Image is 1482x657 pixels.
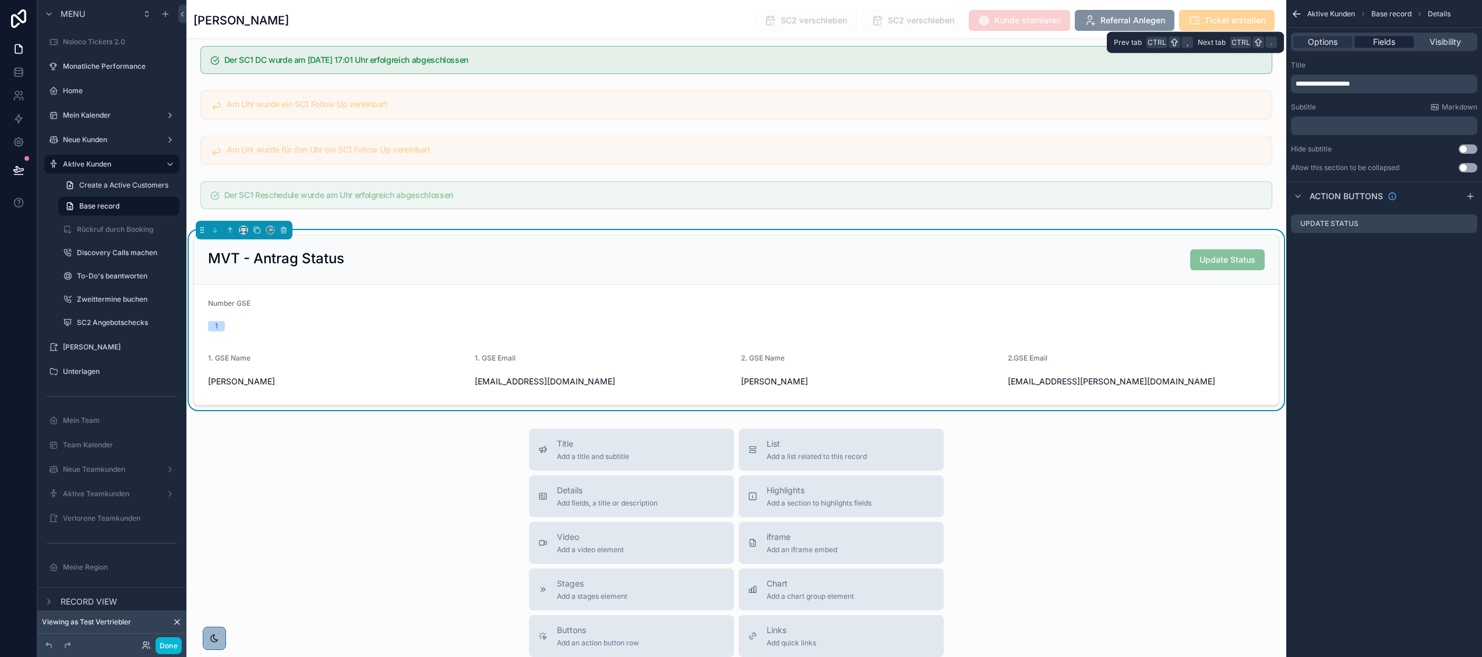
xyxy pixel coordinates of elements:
[44,362,179,381] a: Unterlagen
[58,243,179,262] a: Discovery Calls machen
[63,62,177,71] label: Monatliche Performance
[529,522,734,564] button: VideoAdd a video element
[767,545,837,554] span: Add an iframe embed
[77,271,177,281] label: To-Do's beantworten
[63,86,177,96] label: Home
[44,338,179,356] a: [PERSON_NAME]
[1373,36,1395,48] span: Fields
[741,376,998,387] span: [PERSON_NAME]
[741,354,785,362] span: 2. GSE Name
[1430,103,1477,112] a: Markdown
[42,617,131,627] span: Viewing as Test Vertriebler
[1146,37,1167,48] span: Ctrl
[739,615,944,657] button: LinksAdd quick links
[58,313,179,332] a: SC2 Angebotschecks
[1430,36,1461,48] span: Visibility
[767,624,816,636] span: Links
[44,460,179,479] a: Neue Teamkunden
[739,568,944,610] button: ChartAdd a chart group element
[208,299,250,308] span: Number GSE
[193,12,289,29] h1: [PERSON_NAME]
[61,596,117,607] span: Record view
[739,522,944,564] button: iframeAdd an iframe embed
[44,33,179,51] a: Noloco Tickets 2.0
[767,531,837,543] span: iframe
[1371,9,1412,19] span: Base record
[529,568,734,610] button: StagesAdd a stages element
[77,318,177,327] label: SC2 Angebotschecks
[1008,354,1047,362] span: 2.GSE Email
[63,37,177,47] label: Noloco Tickets 2.0
[44,130,179,149] a: Neue Kunden
[44,436,179,454] a: Team Kalender
[1428,9,1451,19] span: Details
[767,452,867,461] span: Add a list related to this record
[475,354,516,362] span: 1. GSE Email
[44,82,179,100] a: Home
[44,485,179,503] a: Aktive Teamkunden
[1291,61,1305,70] label: Title
[44,155,179,174] a: Aktive Kunden
[77,248,177,257] label: Discovery Calls machen
[1300,219,1358,228] label: Update Status
[44,57,179,76] a: Monatliche Performance
[58,290,179,309] a: Zweittermine buchen
[44,509,179,528] a: Verlorene Teamkunden
[767,438,867,450] span: List
[529,615,734,657] button: ButtonsAdd an action button row
[557,452,629,461] span: Add a title and subtitle
[1291,163,1399,172] label: Allow this section to be collapsed
[1230,37,1251,48] span: Ctrl
[61,8,85,20] span: Menu
[1291,116,1477,135] div: scrollable content
[63,367,177,376] label: Unterlagen
[58,197,179,216] a: Base record
[63,465,161,474] label: Neue Teamkunden
[1307,9,1355,19] span: Aktive Kunden
[767,485,871,496] span: Highlights
[557,438,629,450] span: Title
[63,416,177,425] label: Mein Team
[208,249,344,268] h2: MVT - Antrag Status
[557,499,658,508] span: Add fields, a title or description
[58,220,179,239] a: Rückruf durch Booking
[1008,376,1265,387] span: [EMAIL_ADDRESS][PERSON_NAME][DOMAIN_NAME]
[63,111,161,120] label: Mein Kalender
[557,592,627,601] span: Add a stages element
[215,321,218,331] div: 1
[1183,38,1192,47] span: ,
[63,514,177,523] label: Verlorene Teamkunden
[557,638,639,648] span: Add an action button row
[44,106,179,125] a: Mein Kalender
[63,135,161,144] label: Neue Kunden
[1291,75,1477,93] div: scrollable content
[208,376,465,387] span: [PERSON_NAME]
[767,499,871,508] span: Add a section to highlights fields
[557,531,624,543] span: Video
[1291,103,1316,112] label: Subtitle
[739,429,944,471] button: ListAdd a list related to this record
[44,411,179,430] a: Mein Team
[44,558,179,577] a: Meine Region
[79,202,119,211] span: Base record
[63,489,161,499] label: Aktive Teamkunden
[79,181,168,190] span: Create a Active Customers
[1442,103,1477,112] span: Markdown
[58,267,179,285] a: To-Do's beantworten
[557,624,639,636] span: Buttons
[557,545,624,554] span: Add a video element
[63,342,177,352] label: [PERSON_NAME]
[77,295,177,304] label: Zweittermine buchen
[63,563,177,572] label: Meine Region
[529,475,734,517] button: DetailsAdd fields, a title or description
[1291,144,1332,154] label: Hide subtitle
[156,637,182,654] button: Done
[557,485,658,496] span: Details
[63,160,156,169] label: Aktive Kunden
[208,354,250,362] span: 1. GSE Name
[1266,38,1276,47] span: .
[1114,38,1142,47] span: Prev tab
[58,176,179,195] a: Create a Active Customers
[739,475,944,517] button: HighlightsAdd a section to highlights fields
[767,578,854,589] span: Chart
